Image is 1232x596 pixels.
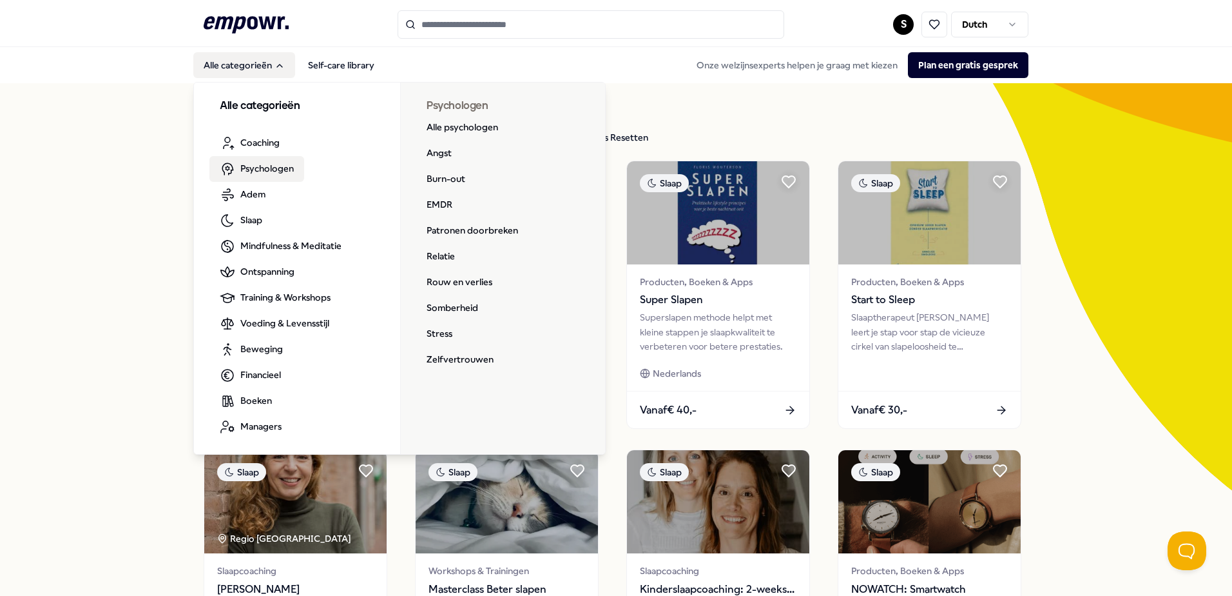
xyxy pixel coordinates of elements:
[240,393,272,408] span: Boeken
[240,419,282,433] span: Managers
[209,388,282,414] a: Boeken
[640,310,796,353] div: Superslapen methode helpt met kleine stappen je slaapkwaliteit te verbeteren voor betere prestaties.
[1168,531,1206,570] iframe: Help Scout Beacon - Open
[240,161,294,175] span: Psychologen
[908,52,1028,78] button: Plan een gratis gesprek
[209,208,273,233] a: Slaap
[416,244,465,270] a: Relatie
[582,130,648,144] div: Filters Resetten
[209,285,341,311] a: Training & Workshops
[416,295,488,321] a: Somberheid
[217,463,266,481] div: Slaap
[838,161,1021,429] a: package imageSlaapProducten, Boeken & AppsStart to SleepSlaaptherapeut [PERSON_NAME] leert je sta...
[209,337,293,363] a: Beweging
[240,342,283,356] span: Beweging
[193,52,295,78] button: Alle categorieën
[640,174,689,192] div: Slaap
[209,182,276,208] a: Adem
[653,366,701,381] span: Nederlands
[627,161,809,264] img: package image
[427,98,581,115] h3: Psychologen
[398,10,784,39] input: Search for products, categories or subcategories
[240,264,294,279] span: Ontspanning
[240,187,265,201] span: Adem
[851,275,1008,289] span: Producten, Boeken & Apps
[416,192,463,218] a: EMDR
[193,52,385,78] nav: Main
[428,564,585,578] span: Workshops & Trainingen
[851,463,900,481] div: Slaap
[640,402,697,419] span: Vanaf € 40,-
[851,564,1008,578] span: Producten, Boeken & Apps
[851,402,907,419] span: Vanaf € 30,-
[640,564,796,578] span: Slaapcoaching
[416,218,528,244] a: Patronen doorbreken
[640,275,796,289] span: Producten, Boeken & Apps
[217,564,374,578] span: Slaapcoaching
[240,213,262,227] span: Slaap
[640,292,796,308] span: Super Slapen
[838,161,1021,264] img: package image
[686,52,1028,78] div: Onze welzijnsexperts helpen je graag met kiezen
[416,270,503,295] a: Rouw en verlies
[240,368,281,382] span: Financieel
[626,161,810,429] a: package imageSlaapProducten, Boeken & AppsSuper SlapenSuperslapen methode helpt met kleine stappe...
[416,115,508,141] a: Alle psychologen
[209,363,291,388] a: Financieel
[851,174,900,192] div: Slaap
[209,311,340,337] a: Voeding & Levensstijl
[838,450,1021,553] img: package image
[240,316,329,330] span: Voeding & Levensstijl
[209,130,290,156] a: Coaching
[217,531,353,546] div: Regio [GEOGRAPHIC_DATA]
[416,141,462,166] a: Angst
[209,414,292,440] a: Managers
[893,14,914,35] button: S
[416,450,598,553] img: package image
[240,239,342,253] span: Mindfulness & Meditatie
[416,166,476,192] a: Burn-out
[640,463,689,481] div: Slaap
[416,321,463,347] a: Stress
[627,450,809,553] img: package image
[209,156,304,182] a: Psychologen
[416,347,504,373] a: Zelfvertrouwen
[220,98,374,115] h3: Alle categorieën
[194,83,606,455] div: Alle categorieën
[851,310,1008,353] div: Slaaptherapeut [PERSON_NAME] leert je stap voor stap de vicieuze cirkel van slapeloosheid te door...
[298,52,385,78] a: Self-care library
[204,450,387,553] img: package image
[851,292,1008,308] span: Start to Sleep
[209,259,305,285] a: Ontspanning
[240,290,331,304] span: Training & Workshops
[240,135,280,150] span: Coaching
[428,463,477,481] div: Slaap
[209,233,352,259] a: Mindfulness & Meditatie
